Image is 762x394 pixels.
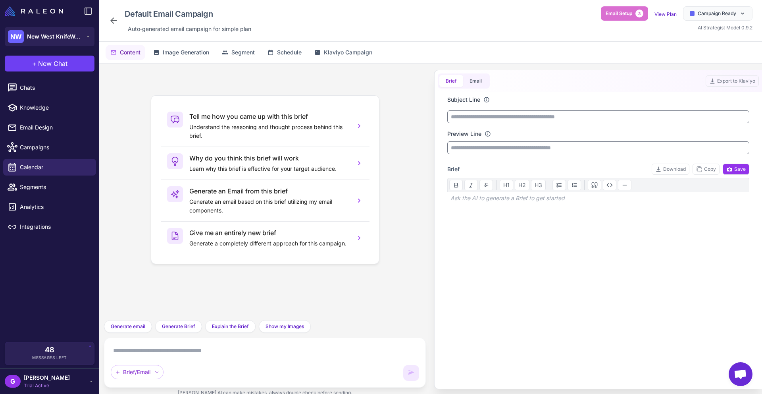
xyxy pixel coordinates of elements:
[652,164,689,175] button: Download
[277,48,302,57] span: Schedule
[447,165,460,174] span: Brief
[310,45,377,60] button: Klaviyo Campaign
[3,99,96,116] a: Knowledge
[726,166,746,173] span: Save
[155,320,202,333] button: Generate Brief
[189,112,349,121] h3: Tell me how you came up with this brief
[205,320,256,333] button: Explain the Brief
[3,159,96,176] a: Calendar
[120,48,140,57] span: Content
[189,239,349,248] p: Generate a completely different approach for this campaign.
[20,222,90,231] span: Integrations
[106,45,145,60] button: Content
[263,45,306,60] button: Schedule
[20,143,90,152] span: Campaigns
[3,119,96,136] a: Email Design
[24,373,70,382] span: [PERSON_NAME]
[531,180,546,190] button: H3
[163,48,209,57] span: Image Generation
[20,83,90,92] span: Chats
[324,48,372,57] span: Klaviyo Campaign
[500,180,513,190] button: H1
[189,123,349,140] p: Understand the reasoning and thought process behind this brief.
[447,95,480,104] label: Subject Line
[32,355,67,361] span: Messages Left
[189,153,349,163] h3: Why do you think this brief will work
[698,25,752,31] span: AI Strategist Model 0.9.2
[259,320,311,333] button: Show my Images
[111,323,145,330] span: Generate email
[125,23,254,35] div: Click to edit description
[447,129,481,138] label: Preview Line
[189,186,349,196] h3: Generate an Email from this brief
[3,179,96,195] a: Segments
[3,199,96,215] a: Analytics
[606,10,632,17] span: Email Setup
[20,103,90,112] span: Knowledge
[5,27,94,46] button: NWNew West KnifeWorks
[45,346,54,353] span: 48
[698,10,736,17] span: Campaign Ready
[3,218,96,235] a: Integrations
[8,30,24,43] div: NW
[20,123,90,132] span: Email Design
[3,139,96,156] a: Campaigns
[20,183,90,191] span: Segments
[696,166,716,173] span: Copy
[515,180,529,190] button: H2
[32,59,37,68] span: +
[654,11,677,17] a: View Plan
[463,75,488,87] button: Email
[38,59,67,68] span: New Chat
[5,6,66,16] a: Raleon Logo
[217,45,260,60] button: Segment
[601,6,648,21] button: Email Setup3
[231,48,255,57] span: Segment
[148,45,214,60] button: Image Generation
[5,56,94,71] button: +New Chat
[24,382,70,389] span: Trial Active
[439,75,463,87] button: Brief
[189,228,349,238] h3: Give me an entirely new brief
[729,362,752,386] a: Open chat
[706,75,759,87] button: Export to Klaviyo
[128,25,251,33] span: Auto‑generated email campaign for simple plan
[212,323,249,330] span: Explain the Brief
[266,323,304,330] span: Show my Images
[20,163,90,172] span: Calendar
[189,164,349,173] p: Learn why this brief is effective for your target audience.
[27,32,83,41] span: New West KnifeWorks
[189,197,349,215] p: Generate an email based on this brief utilizing my email components.
[693,164,720,175] button: Copy
[447,192,749,204] div: Ask the AI to generate a Brief to get started
[104,320,152,333] button: Generate email
[162,323,195,330] span: Generate Brief
[20,203,90,211] span: Analytics
[121,6,254,21] div: Click to edit campaign name
[635,10,643,17] span: 3
[5,6,63,16] img: Raleon Logo
[5,375,21,388] div: G
[111,365,164,379] div: Brief/Email
[3,79,96,96] a: Chats
[723,164,749,175] button: Save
